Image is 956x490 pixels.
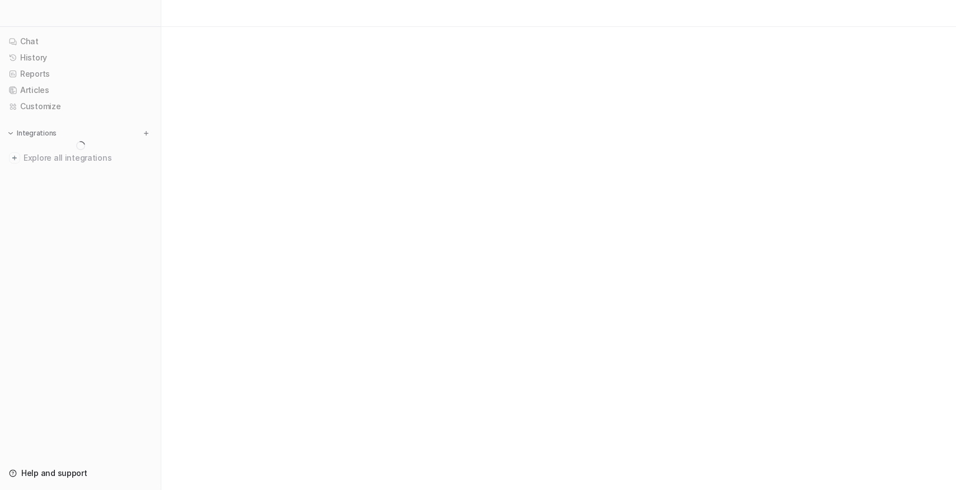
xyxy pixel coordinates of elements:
[4,99,156,114] a: Customize
[4,66,156,82] a: Reports
[4,128,60,139] button: Integrations
[7,129,15,137] img: expand menu
[4,82,156,98] a: Articles
[4,150,156,166] a: Explore all integrations
[142,129,150,137] img: menu_add.svg
[4,34,156,49] a: Chat
[24,149,152,167] span: Explore all integrations
[4,465,156,481] a: Help and support
[4,50,156,66] a: History
[9,152,20,164] img: explore all integrations
[17,129,57,138] p: Integrations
